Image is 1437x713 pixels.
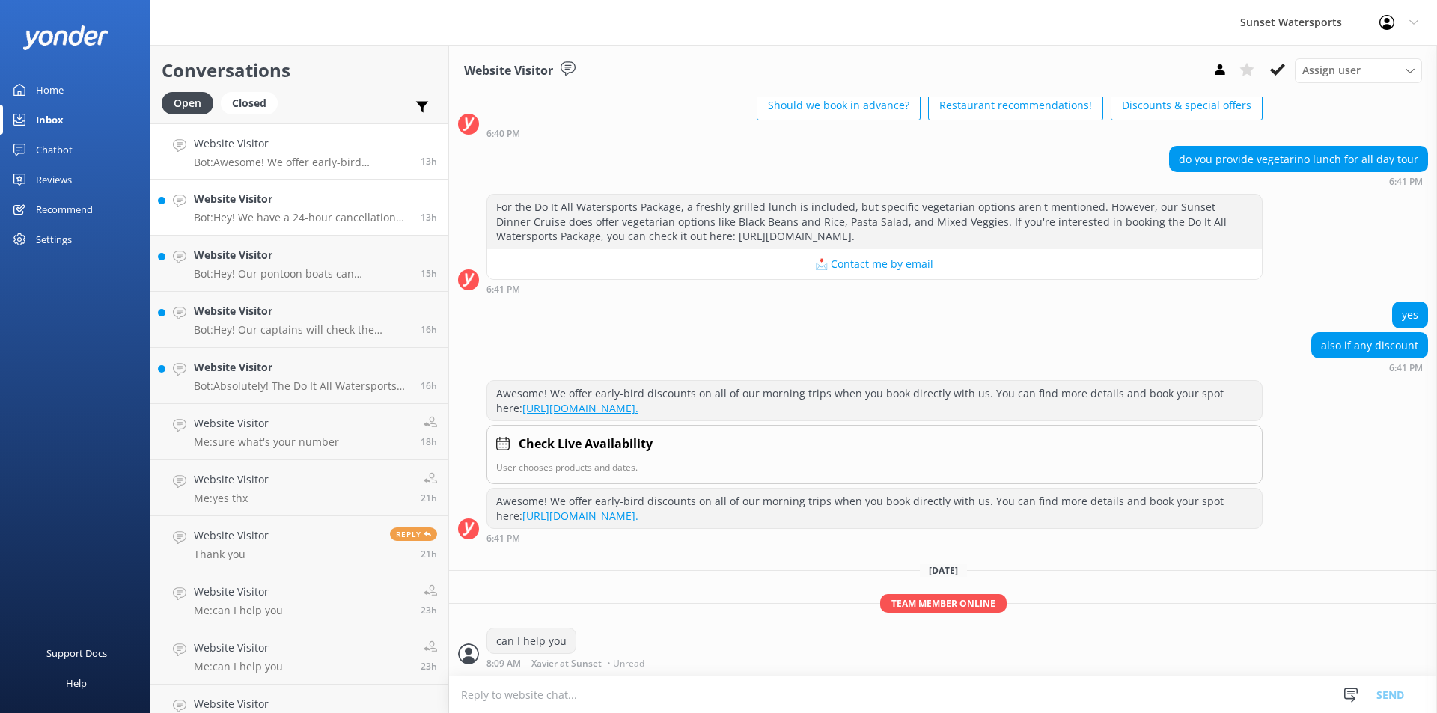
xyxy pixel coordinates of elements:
[421,604,437,616] span: Sep 04 2025 08:06am (UTC -05:00) America/Cancun
[486,659,521,668] strong: 8:09 AM
[486,285,520,294] strong: 6:41 PM
[486,128,1263,138] div: Sep 04 2025 05:40pm (UTC -05:00) America/Cancun
[1393,302,1427,328] div: yes
[194,267,409,281] p: Bot: Hey! Our pontoon boats can accommodate up to 8 people, and unfortunately, we can't make exce...
[486,534,520,543] strong: 6:41 PM
[36,224,72,254] div: Settings
[66,668,87,698] div: Help
[496,460,1253,474] p: User chooses products and dates.
[487,628,576,654] div: can I help you
[150,628,448,685] a: Website VisitorMe:can I help you23h
[464,61,553,81] h3: Website Visitor
[194,604,283,617] p: Me: can I help you
[194,527,269,544] h4: Website Visitor
[150,292,448,348] a: Website VisitorBot:Hey! Our captains will check the weather on the day of your trip. If condition...
[607,659,644,668] span: • Unread
[194,660,283,673] p: Me: can I help you
[1170,147,1427,172] div: do you provide vegetarino lunch for all day tour
[22,25,109,50] img: yonder-white-logo.png
[194,584,283,600] h4: Website Visitor
[421,323,437,336] span: Sep 04 2025 02:52pm (UTC -05:00) America/Cancun
[194,415,339,432] h4: Website Visitor
[194,696,415,712] h4: Website Visitor
[486,284,1263,294] div: Sep 04 2025 05:41pm (UTC -05:00) America/Cancun
[487,381,1262,420] div: Awesome! We offer early-bird discounts on all of our morning trips when you book directly with us...
[194,191,409,207] h4: Website Visitor
[1389,177,1423,186] strong: 6:41 PM
[421,660,437,673] span: Sep 04 2025 08:06am (UTC -05:00) America/Cancun
[421,548,437,560] span: Sep 04 2025 09:12am (UTC -05:00) America/Cancun
[194,379,409,393] p: Bot: Absolutely! The Do It All Watersports Package is what you're looking for. It includes up to ...
[522,509,638,523] a: [URL][DOMAIN_NAME].
[486,658,648,668] div: Sep 05 2025 07:09am (UTC -05:00) America/Cancun
[36,135,73,165] div: Chatbot
[194,471,269,488] h4: Website Visitor
[221,92,278,114] div: Closed
[421,267,437,280] span: Sep 04 2025 03:59pm (UTC -05:00) America/Cancun
[194,135,409,152] h4: Website Visitor
[150,348,448,404] a: Website VisitorBot:Absolutely! The Do It All Watersports Package is what you're looking for. It i...
[194,323,409,337] p: Bot: Hey! Our captains will check the weather on the day of your trip. If conditions are unsafe, ...
[1312,333,1427,358] div: also if any discount
[421,492,437,504] span: Sep 04 2025 09:41am (UTC -05:00) America/Cancun
[194,303,409,319] h4: Website Visitor
[1169,176,1428,186] div: Sep 04 2025 05:41pm (UTC -05:00) America/Cancun
[150,516,448,572] a: Website VisitorThank youReply21h
[421,155,437,168] span: Sep 04 2025 05:41pm (UTC -05:00) America/Cancun
[519,435,653,454] h4: Check Live Availability
[162,94,221,111] a: Open
[390,527,437,541] span: Reply
[194,548,269,561] p: Thank you
[194,435,339,449] p: Me: sure what's your number
[920,564,967,577] span: [DATE]
[486,129,520,138] strong: 6:40 PM
[421,435,437,448] span: Sep 04 2025 12:51pm (UTC -05:00) America/Cancun
[150,460,448,516] a: Website VisitorMe:yes thx21h
[36,75,64,105] div: Home
[1389,364,1423,373] strong: 6:41 PM
[150,180,448,236] a: Website VisitorBot:Hey! We have a 24-hour cancellation policy. If you cancel your trip at least 2...
[487,249,1262,279] button: 📩 Contact me by email
[162,92,213,114] div: Open
[1311,362,1428,373] div: Sep 04 2025 05:41pm (UTC -05:00) America/Cancun
[150,572,448,628] a: Website VisitorMe:can I help you23h
[487,195,1262,249] div: For the Do It All Watersports Package, a freshly grilled lunch is included, but specific vegetari...
[194,640,283,656] h4: Website Visitor
[1111,91,1263,120] button: Discounts & special offers
[36,195,93,224] div: Recommend
[36,165,72,195] div: Reviews
[1295,58,1422,82] div: Assign User
[150,404,448,460] a: Website VisitorMe:sure what's your number18h
[162,56,437,85] h2: Conversations
[421,379,437,392] span: Sep 04 2025 02:35pm (UTC -05:00) America/Cancun
[928,91,1103,120] button: Restaurant recommendations!
[486,533,1263,543] div: Sep 04 2025 05:41pm (UTC -05:00) America/Cancun
[487,489,1262,528] div: Awesome! We offer early-bird discounts on all of our morning trips when you book directly with us...
[194,492,269,505] p: Me: yes thx
[194,211,409,224] p: Bot: Hey! We have a 24-hour cancellation policy. If you cancel your trip at least 24 hours in adv...
[880,594,1007,613] span: Team member online
[421,211,437,224] span: Sep 04 2025 05:31pm (UTC -05:00) America/Cancun
[1302,62,1361,79] span: Assign user
[150,123,448,180] a: Website VisitorBot:Awesome! We offer early-bird discounts on all of our morning trips when you bo...
[531,659,602,668] span: Xavier at Sunset
[522,401,638,415] a: [URL][DOMAIN_NAME].
[46,638,107,668] div: Support Docs
[194,359,409,376] h4: Website Visitor
[36,105,64,135] div: Inbox
[194,156,409,169] p: Bot: Awesome! We offer early-bird discounts on all of our morning trips when you book directly wi...
[194,247,409,263] h4: Website Visitor
[150,236,448,292] a: Website VisitorBot:Hey! Our pontoon boats can accommodate up to 8 people, and unfortunately, we c...
[757,91,921,120] button: Should we book in advance?
[221,94,285,111] a: Closed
